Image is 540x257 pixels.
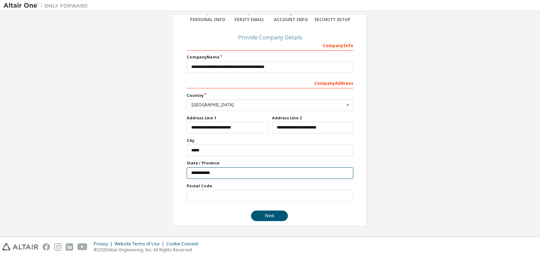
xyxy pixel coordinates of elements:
[312,17,354,23] div: Security Setup
[187,39,353,51] div: Company Info
[187,35,353,39] div: Provide Company Details
[94,241,115,247] div: Privacy
[77,243,88,251] img: youtube.svg
[187,138,353,143] label: City
[187,17,229,23] div: Personal Info
[251,211,288,221] button: Next
[187,183,353,189] label: Postal Code
[54,243,62,251] img: instagram.svg
[43,243,50,251] img: facebook.svg
[115,241,166,247] div: Website Terms of Use
[229,17,270,23] div: Verify Email
[94,247,202,253] p: © 2025 Altair Engineering, Inc. All Rights Reserved.
[187,77,353,88] div: Company Address
[4,2,91,9] img: Altair One
[192,103,345,107] div: [GEOGRAPHIC_DATA]
[166,241,202,247] div: Cookie Consent
[187,160,353,166] label: State / Province
[187,54,353,60] label: Company Name
[66,243,73,251] img: linkedin.svg
[2,243,38,251] img: altair_logo.svg
[187,115,268,121] label: Address Line 1
[270,17,312,23] div: Account Info
[187,93,353,98] label: Country
[272,115,353,121] label: Address Line 2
